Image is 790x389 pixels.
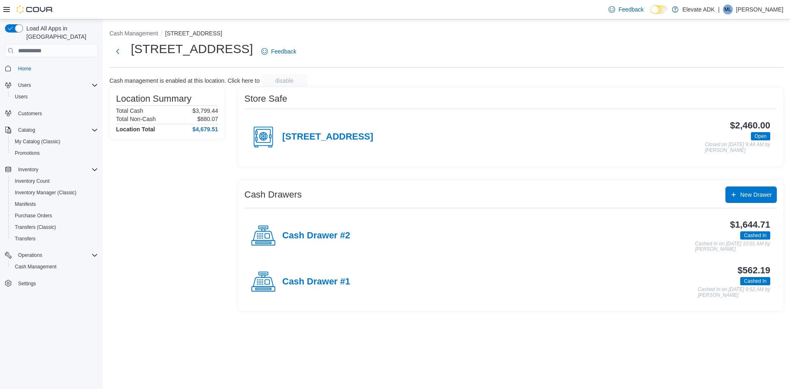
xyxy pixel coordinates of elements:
[165,30,222,37] button: [STREET_ADDRESS]
[12,262,60,272] a: Cash Management
[2,277,101,289] button: Settings
[12,92,31,102] a: Users
[271,47,296,56] span: Feedback
[15,80,34,90] button: Users
[18,280,36,287] span: Settings
[15,63,98,73] span: Home
[5,59,98,311] nav: Complex example
[8,187,101,198] button: Inventory Manager (Classic)
[15,108,98,119] span: Customers
[15,235,35,242] span: Transfers
[23,24,98,41] span: Load All Apps in [GEOGRAPHIC_DATA]
[2,124,101,136] button: Catalog
[683,5,715,14] p: Elevate ADK
[651,5,668,14] input: Dark Mode
[109,77,260,84] p: Cash management is enabled at this location. Click here to
[12,148,43,158] a: Promotions
[282,277,350,287] h4: Cash Drawer #1
[736,5,783,14] p: [PERSON_NAME]
[16,5,53,14] img: Cova
[12,234,39,244] a: Transfers
[15,224,56,231] span: Transfers (Classic)
[12,262,98,272] span: Cash Management
[18,110,42,117] span: Customers
[116,107,143,114] h6: Total Cash
[751,132,770,140] span: Open
[2,79,101,91] button: Users
[12,199,98,209] span: Manifests
[275,77,293,85] span: disable
[2,249,101,261] button: Operations
[15,178,50,184] span: Inventory Count
[730,220,770,230] h3: $1,644.71
[12,137,98,147] span: My Catalog (Classic)
[109,43,126,60] button: Next
[15,250,98,260] span: Operations
[18,65,31,72] span: Home
[15,125,38,135] button: Catalog
[261,74,307,87] button: disable
[705,142,770,153] p: Closed on [DATE] 9:44 AM by [PERSON_NAME]
[193,107,218,114] p: $3,799.44
[18,127,35,133] span: Catalog
[15,212,52,219] span: Purchase Orders
[718,5,720,14] p: |
[2,107,101,119] button: Customers
[12,211,56,221] a: Purchase Orders
[131,41,253,57] h1: [STREET_ADDRESS]
[12,176,53,186] a: Inventory Count
[15,201,36,207] span: Manifests
[740,191,772,199] span: New Drawer
[695,241,770,252] p: Cashed In on [DATE] 10:01 AM by [PERSON_NAME]
[116,116,156,122] h6: Total Non-Cash
[15,279,39,289] a: Settings
[744,232,767,239] span: Cashed In
[15,64,35,74] a: Home
[12,234,98,244] span: Transfers
[116,126,155,133] h4: Location Total
[15,125,98,135] span: Catalog
[8,221,101,233] button: Transfers (Classic)
[197,116,218,122] p: $880.07
[8,91,101,102] button: Users
[8,198,101,210] button: Manifests
[18,166,38,173] span: Inventory
[15,109,45,119] a: Customers
[15,189,77,196] span: Inventory Manager (Classic)
[8,261,101,273] button: Cash Management
[12,148,98,158] span: Promotions
[15,165,98,175] span: Inventory
[755,133,767,140] span: Open
[605,1,647,18] a: Feedback
[744,277,767,285] span: Cashed In
[723,5,733,14] div: Max Laclair
[618,5,644,14] span: Feedback
[12,188,98,198] span: Inventory Manager (Classic)
[18,82,31,89] span: Users
[15,138,60,145] span: My Catalog (Classic)
[109,30,158,37] button: Cash Management
[738,266,770,275] h3: $562.19
[244,190,302,200] h3: Cash Drawers
[2,62,101,74] button: Home
[109,29,783,39] nav: An example of EuiBreadcrumbs
[15,250,46,260] button: Operations
[244,94,287,104] h3: Store Safe
[282,132,373,142] h4: [STREET_ADDRESS]
[8,136,101,147] button: My Catalog (Classic)
[15,263,56,270] span: Cash Management
[15,278,98,289] span: Settings
[15,150,40,156] span: Promotions
[8,147,101,159] button: Promotions
[116,94,191,104] h3: Location Summary
[12,211,98,221] span: Purchase Orders
[8,210,101,221] button: Purchase Orders
[2,164,101,175] button: Inventory
[282,231,350,241] h4: Cash Drawer #2
[12,92,98,102] span: Users
[740,277,770,285] span: Cashed In
[18,252,42,259] span: Operations
[15,165,42,175] button: Inventory
[725,186,777,203] button: New Drawer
